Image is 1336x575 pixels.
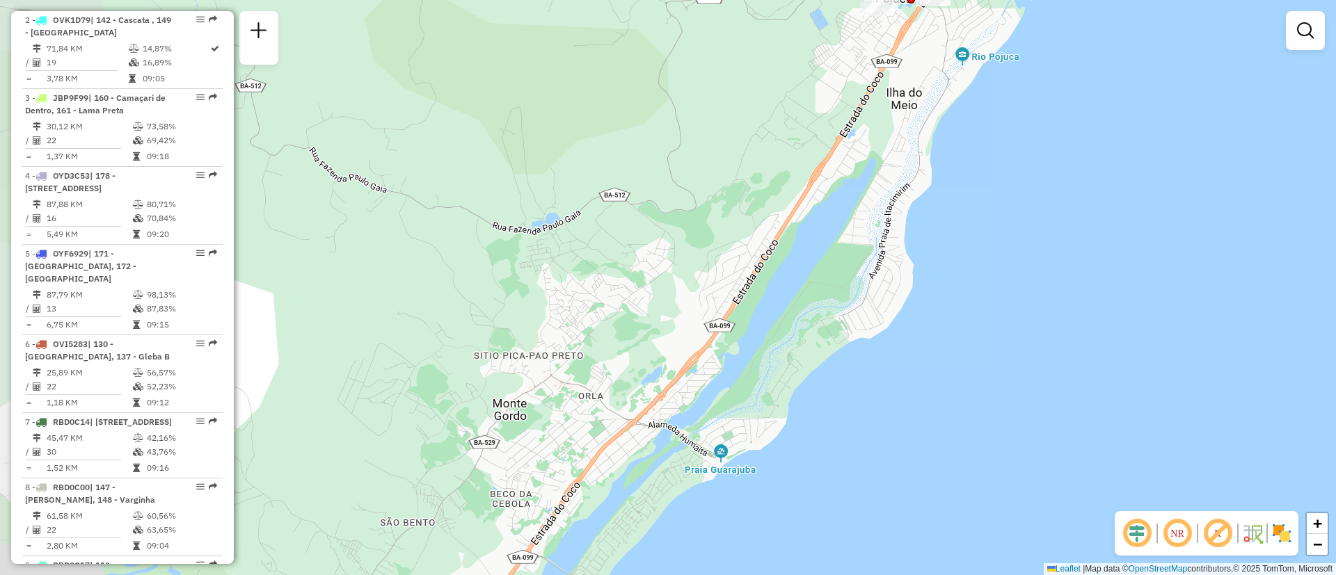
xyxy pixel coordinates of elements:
td: = [25,461,32,475]
i: Distância Total [33,44,41,53]
span: | 160 - Camaçari de Dentro, 161 - Lama Preta [25,92,166,115]
td: 56,57% [146,366,216,380]
td: 09:18 [146,149,216,163]
i: Total de Atividades [33,214,41,222]
td: 73,58% [146,120,216,133]
td: = [25,149,32,163]
i: Distância Total [33,434,41,442]
td: 09:04 [146,539,216,553]
i: Tempo total em rota [133,321,140,329]
i: Total de Atividades [33,382,41,391]
td: 2,80 KM [46,539,132,553]
em: Rota exportada [209,171,217,179]
span: | 171 - [GEOGRAPHIC_DATA], 172 - [GEOGRAPHIC_DATA] [25,248,136,284]
i: Distância Total [33,369,41,377]
a: Exibir filtros [1291,17,1319,44]
span: 4 - [25,170,116,193]
i: % de utilização da cubagem [133,214,143,222]
img: Fluxo de ruas [1241,522,1264,544]
td: 16 [46,211,132,225]
td: 3,78 KM [46,72,128,86]
i: % de utilização do peso [129,44,139,53]
td: / [25,523,32,537]
td: / [25,380,32,394]
span: | [1083,564,1085,574]
td: 22 [46,380,132,394]
i: Tempo total em rota [133,542,140,550]
img: Exibir/Ocultar setores [1271,522,1293,544]
i: % de utilização do peso [133,512,143,520]
span: JBP9F99 [53,92,88,103]
span: RBD0C17 [53,560,90,570]
i: % de utilização da cubagem [133,526,143,534]
span: 7 - [25,416,172,427]
td: / [25,211,32,225]
i: Distância Total [33,512,41,520]
span: Exibir rótulo [1201,517,1234,550]
i: Tempo total em rota [133,152,140,161]
a: Zoom out [1307,534,1328,555]
span: | [STREET_ADDRESS] [90,416,172,427]
td: 1,18 KM [46,396,132,410]
i: % de utilização da cubagem [133,305,143,313]
i: % de utilização do peso [133,291,143,299]
span: + [1313,515,1322,532]
em: Opções [196,417,205,426]
td: 30 [46,445,132,459]
td: 19 [46,56,128,70]
a: Zoom in [1307,513,1328,534]
td: / [25,445,32,459]
i: Total de Atividades [33,58,41,67]
a: Leaflet [1047,564,1081,574]
td: 22 [46,523,132,537]
span: 3 - [25,92,166,115]
td: / [25,133,32,147]
em: Rota exportada [209,93,217,102]
td: 09:05 [142,72,209,86]
div: Map data © contributors,© 2025 TomTom, Microsoft [1044,563,1336,575]
i: Total de Atividades [33,305,41,313]
td: 42,16% [146,431,216,445]
i: Tempo total em rota [129,74,136,83]
em: Opções [196,15,205,24]
span: OVI5283 [53,339,88,349]
em: Rota exportada [209,417,217,426]
span: | 147 - [PERSON_NAME], 148 - Varginha [25,482,155,505]
td: = [25,72,32,86]
td: 09:12 [146,396,216,410]
i: Total de Atividades [33,136,41,145]
td: 1,37 KM [46,149,132,163]
td: = [25,396,32,410]
a: Nova sessão e pesquisa [245,17,273,48]
i: Distância Total [33,122,41,131]
em: Opções [196,249,205,257]
td: 43,76% [146,445,216,459]
td: 30,12 KM [46,120,132,133]
td: = [25,318,32,332]
i: % de utilização do peso [133,369,143,377]
td: 63,65% [146,523,216,537]
span: Ocultar deslocamento [1120,517,1154,550]
i: Tempo total em rota [133,230,140,238]
span: OVK1D79 [53,15,90,25]
i: Tempo total em rota [133,464,140,472]
i: Distância Total [33,200,41,209]
span: | 130 - [GEOGRAPHIC_DATA], 137 - Gleba B [25,339,170,362]
td: 09:16 [146,461,216,475]
span: OYF6929 [53,248,88,259]
em: Opções [196,93,205,102]
i: % de utilização do peso [133,200,143,209]
td: 70,84% [146,211,216,225]
i: % de utilização da cubagem [133,136,143,145]
span: 6 - [25,339,170,362]
td: 87,79 KM [46,288,132,302]
div: Atividade não roteirizada - 60.318.617 JOSE FERNANDO SOUSA CERQUEIRA [860,2,895,16]
td: / [25,302,32,316]
td: 98,13% [146,288,216,302]
span: RBD0C00 [53,482,90,492]
td: 09:15 [146,318,216,332]
span: | 178 - [STREET_ADDRESS] [25,170,116,193]
td: = [25,227,32,241]
i: Tempo total em rota [133,398,140,407]
i: % de utilização da cubagem [133,448,143,456]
